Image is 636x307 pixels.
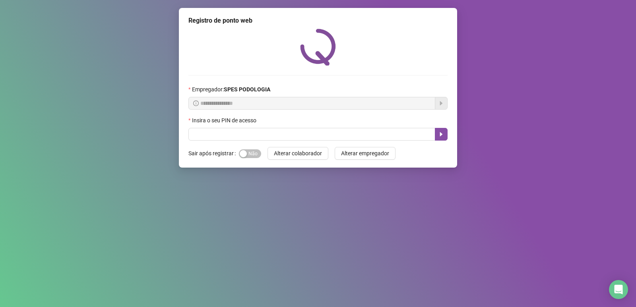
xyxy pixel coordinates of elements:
[188,116,262,125] label: Insira o seu PIN de acesso
[188,147,239,160] label: Sair após registrar
[300,29,336,66] img: QRPoint
[268,147,328,160] button: Alterar colaborador
[193,100,199,106] span: info-circle
[192,85,270,94] span: Empregador :
[188,16,448,25] div: Registro de ponto web
[609,280,628,299] div: Open Intercom Messenger
[224,86,270,93] strong: SPES PODOLOGIA
[341,149,389,158] span: Alterar empregador
[274,149,322,158] span: Alterar colaborador
[438,131,444,137] span: caret-right
[335,147,396,160] button: Alterar empregador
